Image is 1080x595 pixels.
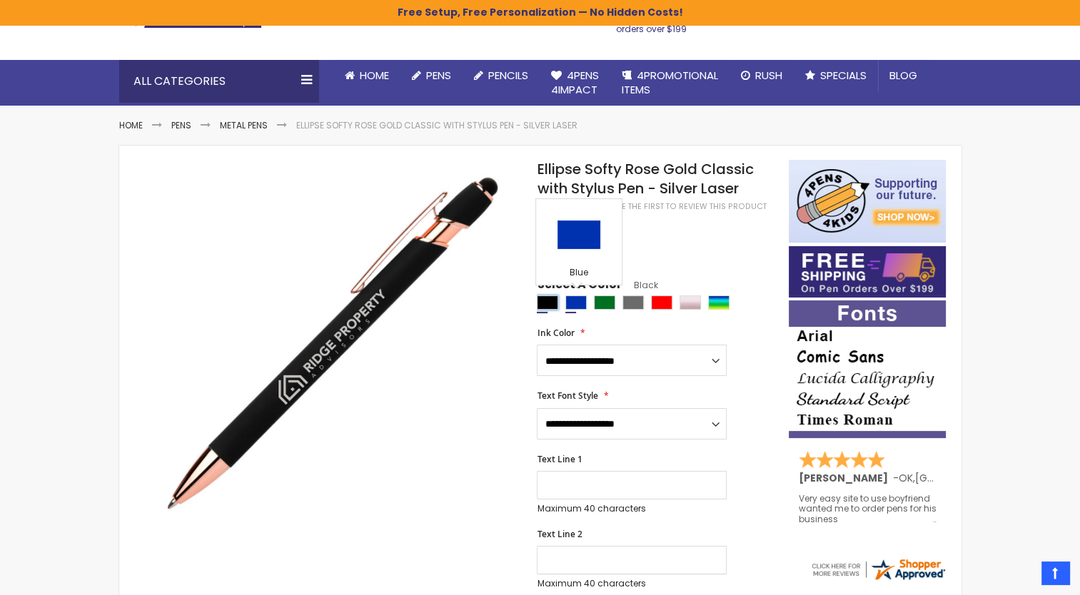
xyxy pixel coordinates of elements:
a: Top [1041,561,1069,584]
a: Metal Pens [220,119,268,131]
img: font-personalization-examples [789,300,946,438]
a: Pens [171,119,191,131]
span: 4PROMOTIONAL ITEMS [622,68,718,97]
a: Rush [730,60,794,91]
a: 4PROMOTIONALITEMS [610,60,730,106]
a: Home [119,119,143,131]
div: Blue [565,295,587,310]
span: Text Font Style [537,390,597,402]
div: Assorted [708,295,730,310]
a: 4pens.com certificate URL [809,573,947,585]
span: Ink Color [537,327,574,339]
img: Free shipping on orders over $199 [789,246,946,297]
div: Green [594,295,615,310]
div: Rose Gold [680,295,701,310]
a: Specials [794,60,878,91]
div: Blue [540,267,618,281]
span: Specials [820,68,867,83]
div: All Categories [119,60,319,103]
span: Text Line 2 [537,528,582,540]
div: Red [651,295,672,310]
img: black-ellipse-softy-rose-gold-classic-with-stylus-silver-laser-mov_1.jpg [147,158,518,529]
a: Home [333,60,400,91]
a: Blog [878,60,929,91]
img: 4pens 4 kids [789,160,946,243]
img: 4pens.com widget logo [809,556,947,582]
span: - , [893,471,1020,485]
span: Blog [889,68,917,83]
div: Very easy site to use boyfriend wanted me to order pens for his business [799,494,937,524]
span: 4Pens 4impact [551,68,599,97]
span: Rush [755,68,782,83]
span: OK [899,471,913,485]
p: Maximum 40 characters [537,503,727,514]
span: [PERSON_NAME] [799,471,893,485]
a: Pencils [463,60,540,91]
li: Ellipse Softy Rose Gold Classic with Stylus Pen - Silver Laser [296,120,577,131]
span: [GEOGRAPHIC_DATA] [915,471,1020,485]
span: Select A Color [537,277,621,296]
div: Black [537,295,558,310]
span: Ellipse Softy Rose Gold Classic with Stylus Pen - Silver Laser [537,159,753,198]
span: Pencils [488,68,528,83]
span: Pens [426,68,451,83]
p: Maximum 40 characters [537,578,727,589]
div: Grey [622,295,644,310]
span: Home [360,68,389,83]
a: Pens [400,60,463,91]
span: Text Line 1 [537,453,582,465]
a: 4Pens4impact [540,60,610,106]
span: Black [621,279,657,291]
a: Be the first to review this product [616,201,766,212]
